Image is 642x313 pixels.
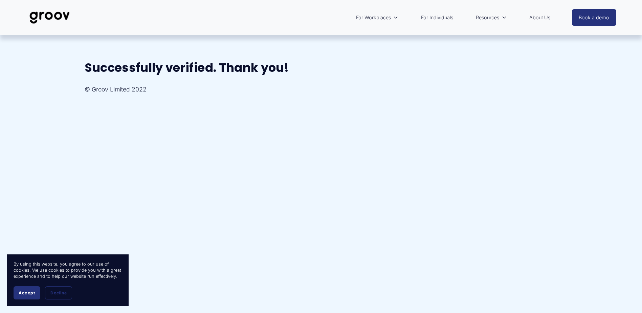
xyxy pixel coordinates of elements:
a: For Individuals [418,10,457,25]
button: Accept [14,286,40,299]
section: Cookie banner [7,254,129,306]
p: By using this website, you agree to our use of cookies. We use cookies to provide you with a grea... [14,261,122,279]
img: Groov | Unlock Human Potential at Work and in Life [26,6,73,29]
p: © Groov Limited 2022 [85,85,440,94]
a: folder dropdown [472,10,510,25]
span: Accept [19,290,35,295]
a: About Us [526,10,554,25]
strong: Successfully verified. Thank you! [85,59,289,76]
a: folder dropdown [353,10,402,25]
span: Decline [50,290,67,295]
span: Resources [476,13,499,22]
a: Book a demo [572,9,617,26]
button: Decline [45,286,72,299]
span: For Workplaces [356,13,391,22]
